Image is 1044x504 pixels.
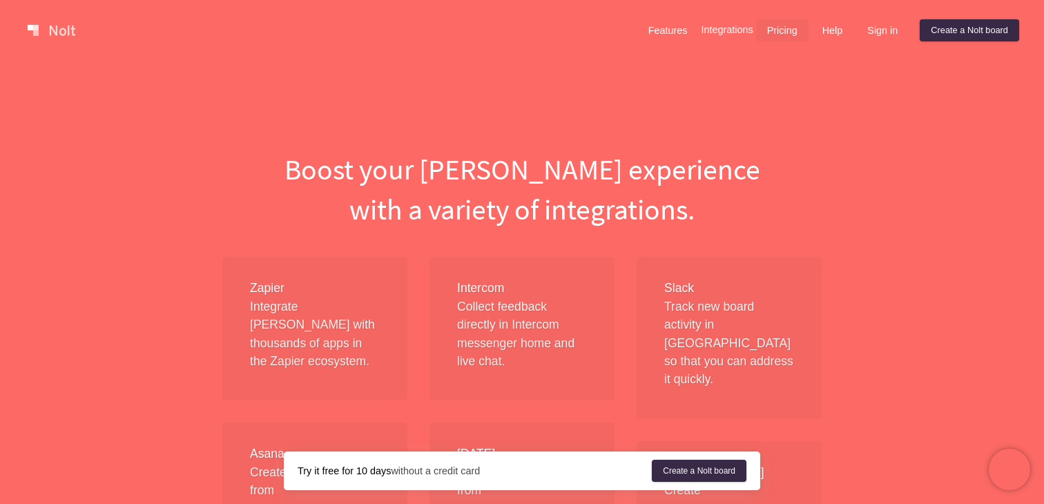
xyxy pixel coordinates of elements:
a: Help [811,19,854,41]
a: Sign in [856,19,909,41]
h4: Zapier [250,279,380,297]
h4: Intercom [457,279,587,297]
div: without a credit card [298,464,652,478]
p: Track new board activity in [GEOGRAPHIC_DATA] so that you can address it quickly. [664,298,794,389]
p: Integrate [PERSON_NAME] with thousands of apps in the Zapier ecosystem. [250,298,380,371]
h4: [DATE] [457,445,587,463]
iframe: Chatra live chat [989,449,1030,490]
a: Pricing [756,19,809,41]
h4: Slack [664,279,794,297]
a: Create a Nolt board [652,460,746,482]
strong: Try it free for 10 days [298,465,391,476]
p: Collect feedback directly in Intercom messenger home and live chat. [457,298,587,371]
a: Features [637,19,699,41]
a: Create a Nolt board [920,19,1019,41]
h1: Boost your [PERSON_NAME] experience with a variety of integrations. [211,149,833,229]
h4: Asana [250,445,380,463]
a: Integrations [701,24,753,35]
